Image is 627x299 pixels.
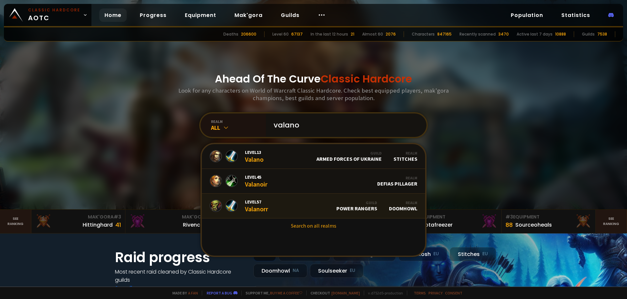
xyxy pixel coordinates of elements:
small: EU [482,251,488,257]
span: Made by [169,291,198,295]
span: Support me, [241,291,302,295]
a: Buy me a coffee [270,291,302,295]
a: Progress [135,8,172,22]
a: Seeranking [596,210,627,233]
div: 10888 [555,31,566,37]
span: v. d752d5 - production [364,291,403,295]
a: a fan [188,291,198,295]
div: Power Rangers [336,200,377,212]
div: Active last 7 days [517,31,553,37]
span: Level 13 [245,149,264,155]
a: Equipment [180,8,221,22]
h1: Ahead Of The Curve [215,71,412,87]
div: Characters [412,31,435,37]
div: Almost 60 [362,31,383,37]
div: All [211,124,266,131]
div: Doomhowl [389,200,417,212]
div: Guilds [582,31,595,37]
h3: Look for any characters on World of Warcraft Classic Hardcore. Check best equipped players, mak'g... [176,87,451,102]
div: Level 60 [272,31,289,37]
div: Stitches [394,151,417,162]
div: 7538 [597,31,607,37]
a: Guilds [276,8,305,22]
a: Population [506,8,548,22]
div: 88 [506,220,513,229]
a: [DOMAIN_NAME] [331,291,360,295]
div: Recently scanned [459,31,496,37]
a: Level13ValanoGuildArmed forces of UkraineRealmStitches [202,144,425,169]
a: Home [99,8,127,22]
div: Valano [245,149,264,163]
small: EU [433,251,439,257]
a: Terms [414,291,426,295]
div: 206600 [241,31,256,37]
div: realm [211,119,266,124]
a: Mak'gora [229,8,268,22]
h4: Most recent raid cleaned by Classic Hardcore guilds [115,268,246,284]
span: Classic Hardcore [321,71,412,86]
a: Classic HardcoreAOTC [4,4,91,26]
div: Sourceoheals [515,221,552,229]
h1: Raid progress [115,247,246,268]
div: Notafreezer [421,221,453,229]
a: Level45ValanoirRealmDefias Pillager [202,169,425,194]
span: Checkout [306,291,360,295]
div: Mak'Gora [129,214,215,220]
div: Equipment [506,214,591,220]
div: Rivench [183,221,203,229]
small: NA [293,267,299,274]
div: Armed forces of Ukraine [316,151,382,162]
a: Level57ValanorrGuildPower RangersRealmDoomhowl [202,194,425,218]
div: 67137 [291,31,303,37]
a: See all progress [115,284,157,292]
div: 847165 [437,31,452,37]
input: Search a character... [270,113,419,137]
div: 2076 [386,31,396,37]
div: Valanoir [245,174,267,188]
div: Stitches [450,247,496,261]
div: Nek'Rosh [398,247,447,261]
small: Classic Hardcore [28,7,80,13]
a: #3Equipment88Sourceoheals [502,210,596,233]
a: Search on all realms [202,218,425,233]
div: 21 [351,31,354,37]
span: Level 45 [245,174,267,180]
span: AOTC [28,7,80,23]
span: # 3 [114,214,121,220]
a: Privacy [428,291,442,295]
a: #2Equipment88Notafreezer [408,210,502,233]
div: Hittinghard [83,221,113,229]
a: Statistics [556,8,595,22]
a: Mak'Gora#2Rivench100 [125,210,219,233]
div: Guild [336,200,377,205]
small: EU [350,267,355,274]
div: Doomhowl [253,264,307,278]
span: # 3 [506,214,513,220]
a: Mak'Gora#3Hittinghard41 [31,210,125,233]
div: Equipment [411,214,497,220]
div: Realm [377,175,417,180]
span: Level 57 [245,199,268,205]
div: Realm [394,151,417,156]
div: In the last 12 hours [311,31,348,37]
div: Valanorr [245,199,268,213]
a: Consent [445,291,462,295]
div: Realm [389,200,417,205]
div: 41 [115,220,121,229]
div: Deaths [223,31,238,37]
a: Report a bug [207,291,232,295]
div: Mak'Gora [35,214,121,220]
div: Soulseeker [310,264,363,278]
div: Defias Pillager [377,175,417,187]
div: 3470 [498,31,509,37]
div: Guild [316,151,382,156]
